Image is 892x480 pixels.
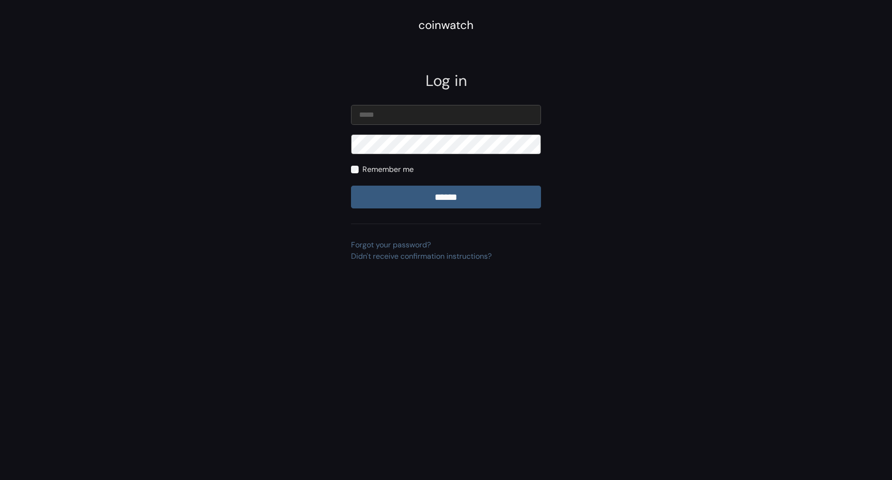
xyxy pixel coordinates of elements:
[362,164,414,175] label: Remember me
[418,17,474,34] div: coinwatch
[418,21,474,31] a: coinwatch
[351,72,541,90] h2: Log in
[351,251,492,261] a: Didn't receive confirmation instructions?
[351,240,431,250] a: Forgot your password?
